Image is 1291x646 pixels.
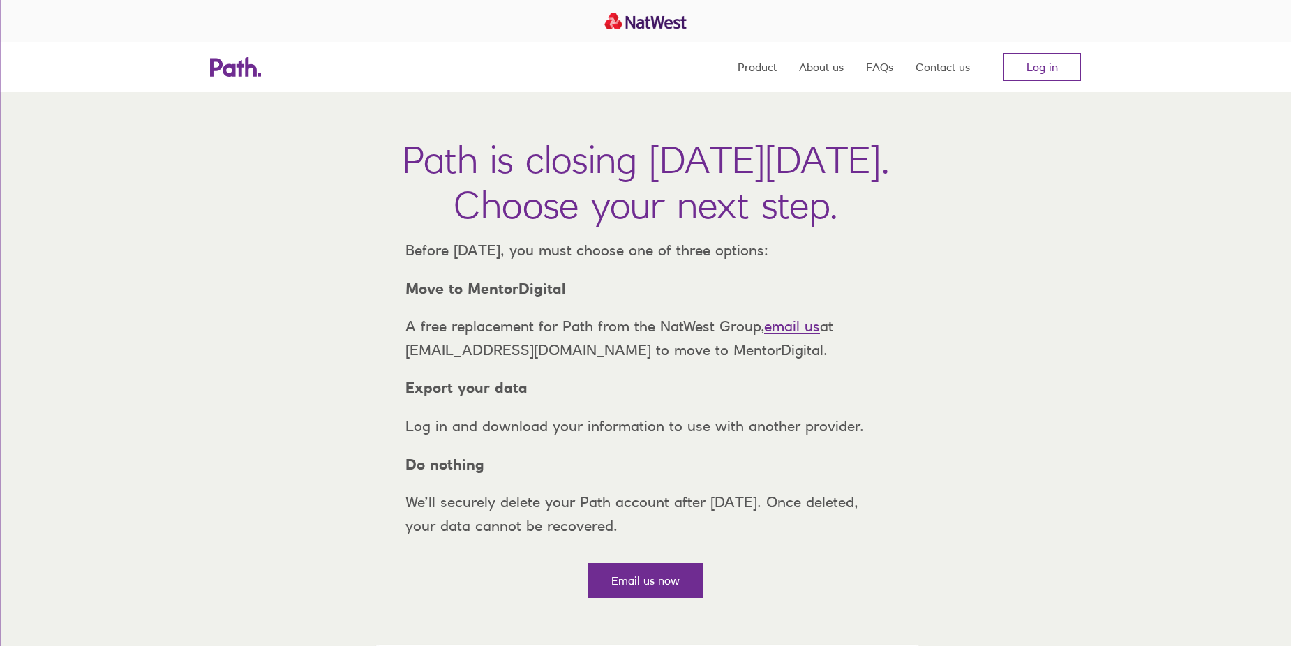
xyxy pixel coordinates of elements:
a: FAQs [866,42,893,92]
a: Log in [1003,53,1081,81]
h1: Path is closing [DATE][DATE]. Choose your next step. [402,137,890,227]
p: We’ll securely delete your Path account after [DATE]. Once deleted, your data cannot be recovered. [394,490,897,537]
a: Email us now [588,563,703,598]
p: Before [DATE], you must choose one of three options: [394,239,897,262]
a: Contact us [916,42,970,92]
a: Product [738,42,777,92]
p: Log in and download your information to use with another provider. [394,414,897,438]
strong: Export your data [405,379,528,396]
a: About us [799,42,844,92]
a: email us [764,317,820,335]
strong: Move to MentorDigital [405,280,566,297]
p: A free replacement for Path from the NatWest Group, at [EMAIL_ADDRESS][DOMAIN_NAME] to move to Me... [394,315,897,361]
strong: Do nothing [405,456,484,473]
